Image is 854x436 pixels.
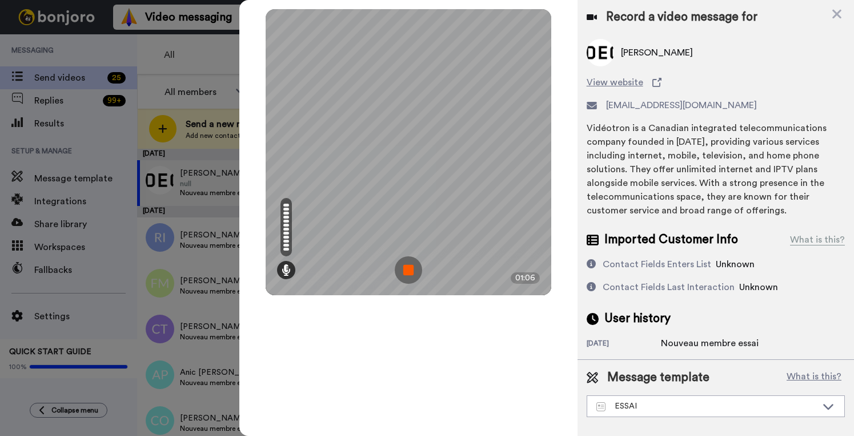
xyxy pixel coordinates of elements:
div: Contact Fields Enters List [603,257,711,271]
span: [EMAIL_ADDRESS][DOMAIN_NAME] [606,98,757,112]
span: Imported Customer Info [604,231,738,248]
div: Vidéotron is a Canadian integrated telecommunications company founded in [DATE], providing variou... [587,121,845,217]
div: Contact Fields Last Interaction [603,280,735,294]
span: Unknown [716,260,755,269]
div: [DATE] [587,339,661,350]
div: What is this? [790,233,845,247]
span: User history [604,310,671,327]
a: View website [587,76,845,89]
span: Unknown [739,283,778,292]
span: Message template [607,369,709,386]
button: What is this? [783,369,845,386]
img: Message-temps.svg [596,402,606,411]
span: View website [587,76,643,89]
div: Nouveau membre essai [661,336,759,350]
div: ESSAI [596,401,817,412]
img: ic_record_stop.svg [395,256,422,284]
div: 01:06 [511,272,540,284]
